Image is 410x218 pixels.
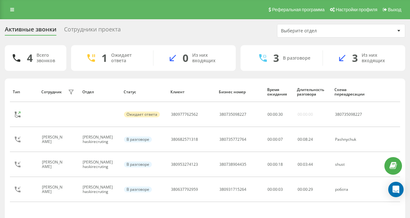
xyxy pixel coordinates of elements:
div: 380931715264 [219,187,246,192]
div: : : [267,112,283,117]
span: Выход [388,7,401,12]
div: В разговоре [124,162,152,167]
div: 00:00:18 [267,162,291,167]
div: : : [298,187,313,192]
div: 380682571318 [171,137,198,142]
div: 380735098227 [335,112,368,117]
div: 380977762562 [171,112,198,117]
div: 3 [273,52,279,64]
div: Отдел [82,90,118,94]
div: [PERSON_NAME] haskirecruting [83,160,117,169]
div: 380735772764 [219,137,246,142]
div: Сотрудники проекта [64,26,121,36]
div: : : [298,162,313,167]
span: Настройки профиля [336,7,377,12]
div: 0 [183,52,188,64]
span: 00 [303,187,307,192]
div: 380637792959 [171,187,198,192]
span: 00 [267,112,272,117]
div: Из них входящих [192,53,226,63]
div: В разговоре [124,187,152,192]
span: 00 [298,187,302,192]
div: 380735098227 [219,112,246,117]
div: 00:00:07 [267,137,291,142]
div: shust [335,162,368,167]
div: В разговоре [124,137,152,142]
div: Время ожидания [267,88,291,97]
div: Схема переадресации [334,88,369,97]
span: Реферальная программа [272,7,324,12]
span: 24 [308,137,313,142]
span: 00 [273,112,277,117]
div: Тип [13,90,35,94]
span: 03 [303,162,307,167]
div: [PERSON_NAME] [42,185,67,194]
span: 00 [298,162,302,167]
span: 44 [308,162,313,167]
div: 00:00:00 [298,112,313,117]
div: Open Intercom Messenger [388,182,404,197]
span: 08 [303,137,307,142]
div: 380953274123 [171,162,198,167]
div: 4 [27,52,33,64]
div: Клиент [170,90,213,94]
span: 29 [308,187,313,192]
div: 1 [102,52,107,64]
div: Активные звонки [5,26,56,36]
div: Pashnychuk [335,137,368,142]
div: Ожидает ответа [111,53,143,63]
div: Сотрудник [41,90,62,94]
div: В разговоре [283,55,310,61]
div: Выберите отдел [281,28,357,34]
span: 00 [298,137,302,142]
div: [PERSON_NAME] [42,135,67,144]
div: Статус [124,90,165,94]
div: Ожидает ответа [124,112,160,117]
div: Из них входящих [362,53,396,63]
div: Всего звонков [37,53,59,63]
div: [PERSON_NAME] haskirecruting [83,185,117,194]
div: Бизнес номер [219,90,261,94]
div: [PERSON_NAME] [42,160,67,169]
span: 30 [278,112,283,117]
div: робота [335,187,368,192]
div: : : [298,137,313,142]
div: 3 [352,52,358,64]
div: 00:00:03 [267,187,291,192]
div: 380738904435 [219,162,246,167]
div: [PERSON_NAME] haskirecruting [83,135,117,144]
div: Длительность разговора [297,88,328,97]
